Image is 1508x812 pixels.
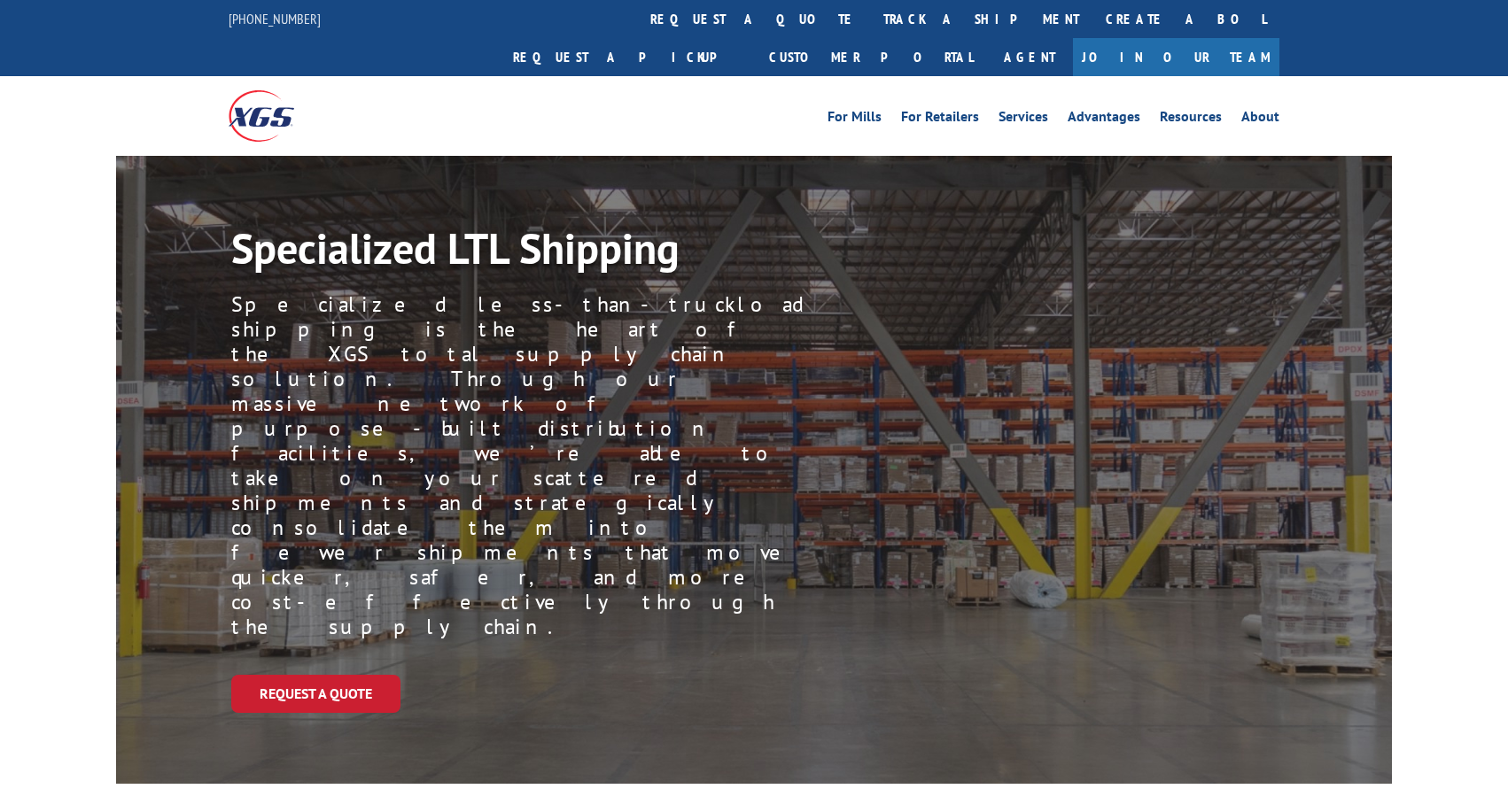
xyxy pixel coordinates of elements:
a: [PHONE_NUMBER] [229,10,321,27]
a: For Mills [828,110,882,129]
p: Specialized less-than-truckload shipping is the heart of the XGS total supply chain solution. Thr... [231,292,816,639]
a: For Retailers [901,110,979,129]
a: Request a Quote [231,675,400,713]
a: Resources [1160,110,1222,129]
a: Request a pickup [500,38,756,76]
a: About [1241,110,1279,129]
h1: Specialized LTL Shipping [231,227,772,278]
a: Agent [986,38,1073,76]
a: Advantages [1068,110,1140,129]
a: Customer Portal [756,38,986,76]
a: Join Our Team [1073,38,1279,76]
a: Services [999,110,1048,129]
